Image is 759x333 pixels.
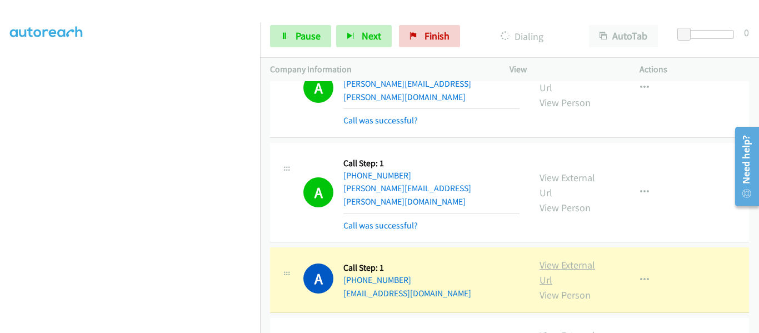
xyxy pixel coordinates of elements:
h1: A [303,264,333,294]
a: View Person [540,289,591,301]
p: View [510,63,620,76]
a: [PHONE_NUMBER] [343,170,411,181]
a: Call was successful? [343,115,418,126]
a: View External Url [540,171,595,199]
h5: Call Step: 1 [343,262,471,274]
a: [EMAIL_ADDRESS][DOMAIN_NAME] [343,288,471,299]
a: View Person [540,96,591,109]
div: 0 [744,25,749,40]
h1: A [303,177,333,207]
span: Next [362,29,381,42]
a: Pause [270,25,331,47]
a: View Person [540,201,591,214]
p: Dialing [475,29,569,44]
button: Next [336,25,392,47]
a: [PERSON_NAME][EMAIL_ADDRESS][PERSON_NAME][DOMAIN_NAME] [343,183,471,207]
h5: Call Step: 1 [343,158,520,169]
span: Finish [425,29,450,42]
a: Call was successful? [343,220,418,231]
iframe: Resource Center [727,122,759,211]
p: Actions [640,63,750,76]
a: [PHONE_NUMBER] [343,275,411,285]
a: Finish [399,25,460,47]
button: AutoTab [589,25,658,47]
a: View External Url [540,259,595,286]
a: [PERSON_NAME][EMAIL_ADDRESS][PERSON_NAME][DOMAIN_NAME] [343,78,471,102]
p: Company Information [270,63,490,76]
span: Pause [296,29,321,42]
h1: A [303,73,333,103]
